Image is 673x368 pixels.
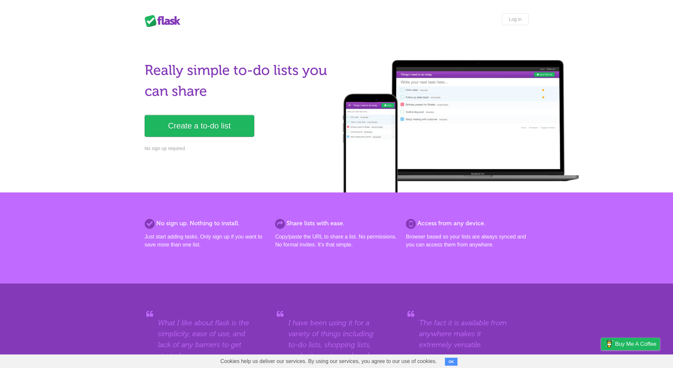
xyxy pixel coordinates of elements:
h2: Share lists with ease. [275,219,398,228]
h2: Access from any device. [406,219,528,228]
p: Browser based so your lists are always synced and you can access them from anywhere. [406,233,528,249]
span: Buy me a coffee [615,338,656,350]
a: Buy me a coffee [601,338,660,350]
div: Flask Lists [145,15,184,27]
h2: No sign up. Nothing to install. [145,219,267,228]
blockquote: The fact it is available from anywhere makes it extremely versatile. [419,317,515,350]
a: Create a to-do list [145,115,254,137]
p: Copy/paste the URL to share a list. No permissions. No formal invites. It's that simple. [275,233,398,249]
p: Just start adding tasks. Only sign up if you want to save more than one list. [145,233,267,249]
img: Buy me a coffee [604,338,613,349]
span: Cookies help us deliver our services. By using our services, you agree to our use of cookies. [214,355,444,368]
h1: Really simple to-do lists you can share [145,60,333,102]
button: OK [445,358,458,366]
a: Log in [502,13,528,25]
blockquote: What I like about flask is the simplicity, ease of use, and lack of any barriers to get started. [158,317,254,361]
p: No sign up required [145,145,333,152]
